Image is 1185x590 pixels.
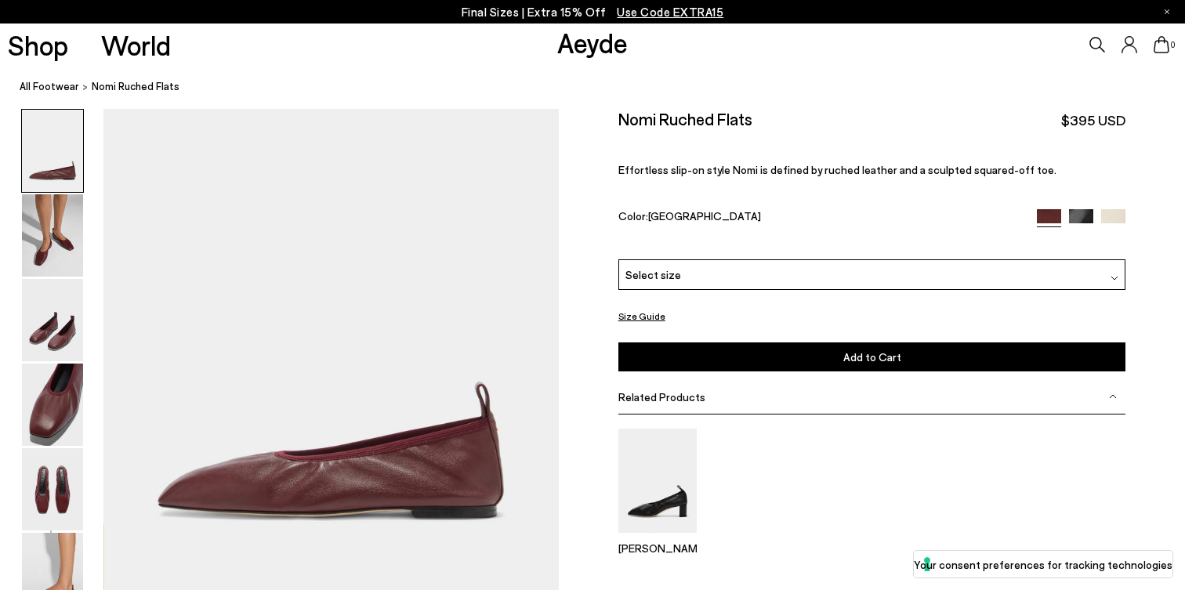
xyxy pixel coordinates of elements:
[618,306,665,326] button: Size Guide
[22,194,83,277] img: Nomi Ruched Flats - Image 2
[648,209,761,223] span: [GEOGRAPHIC_DATA]
[22,364,83,446] img: Nomi Ruched Flats - Image 4
[617,5,723,19] span: Navigate to /collections/ss25-final-sizes
[22,279,83,361] img: Nomi Ruched Flats - Image 3
[914,551,1172,577] button: Your consent preferences for tracking technologies
[1169,41,1177,49] span: 0
[557,26,628,59] a: Aeyde
[625,266,681,283] span: Select size
[914,556,1172,573] label: Your consent preferences for tracking technologies
[92,78,179,95] span: Nomi Ruched Flats
[20,78,79,95] a: All Footwear
[618,209,1020,227] div: Color:
[618,429,697,533] img: Narissa Ruched Pumps
[1061,110,1125,130] span: $395 USD
[618,163,1126,176] p: Effortless slip-on style Nomi is defined by ruched leather and a sculpted squared-off toe.
[618,390,705,404] span: Related Products
[20,66,1185,109] nav: breadcrumb
[618,541,697,555] p: [PERSON_NAME]
[618,342,1126,371] button: Add to Cart
[101,31,171,59] a: World
[618,522,697,555] a: Narissa Ruched Pumps [PERSON_NAME]
[843,350,901,364] span: Add to Cart
[1109,393,1117,400] img: svg%3E
[8,31,68,59] a: Shop
[462,2,724,22] p: Final Sizes | Extra 15% Off
[618,109,752,128] h2: Nomi Ruched Flats
[1154,36,1169,53] a: 0
[22,110,83,192] img: Nomi Ruched Flats - Image 1
[22,448,83,530] img: Nomi Ruched Flats - Image 5
[1111,274,1118,282] img: svg%3E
